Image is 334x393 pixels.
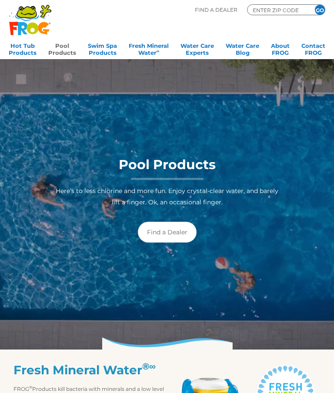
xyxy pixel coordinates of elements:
[29,385,32,390] sup: ®
[195,4,237,15] p: Find A Dealer
[129,40,169,57] a: Fresh MineralWater∞
[157,49,160,53] sup: ∞
[138,222,197,243] a: Find a Dealer
[9,40,37,57] a: Hot TubProducts
[56,157,278,180] h1: Pool Products
[88,40,117,57] a: Swim SpaProducts
[48,40,76,57] a: PoolProducts
[149,361,156,372] sup: ∞
[301,40,325,57] a: ContactFROG
[252,6,304,14] input: Zip Code Form
[271,40,290,57] a: AboutFROG
[315,5,325,15] input: GO
[142,361,149,372] sup: ®
[226,40,259,57] a: Water CareBlog
[180,40,214,57] a: Water CareExperts
[56,185,278,208] p: Here’s to less chlorine and more fun. Enjoy crystal-clear water, and barely lift a finger. Ok, an...
[13,363,167,377] h2: Fresh Mineral Water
